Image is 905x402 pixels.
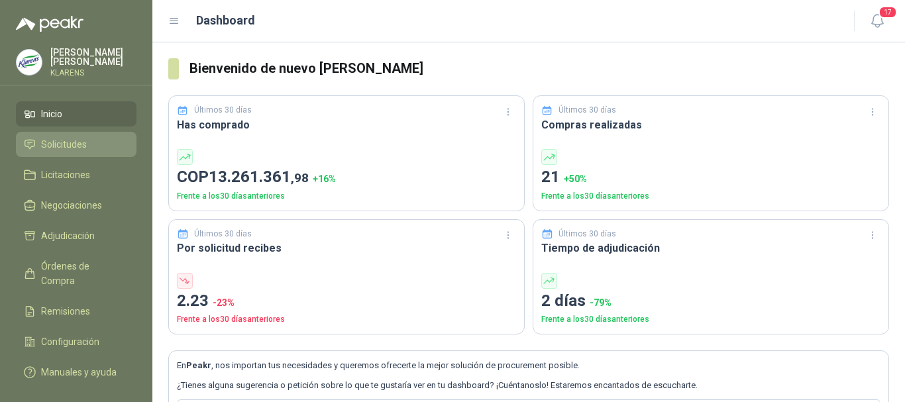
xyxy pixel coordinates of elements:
span: Negociaciones [41,198,102,213]
a: Órdenes de Compra [16,254,136,293]
a: Licitaciones [16,162,136,187]
p: Frente a los 30 días anteriores [541,313,880,326]
span: Configuración [41,334,99,349]
p: KLARENS [50,69,136,77]
p: 2.23 [177,289,516,314]
p: Frente a los 30 días anteriores [177,190,516,203]
span: Inicio [41,107,62,121]
h3: Compras realizadas [541,117,880,133]
p: 2 días [541,289,880,314]
img: Company Logo [17,50,42,75]
span: + 16 % [313,174,336,184]
p: Frente a los 30 días anteriores [177,313,516,326]
span: 13.261.361 [209,168,309,186]
a: Adjudicación [16,223,136,248]
p: Últimos 30 días [194,228,252,240]
span: ,98 [291,170,309,185]
h3: Por solicitud recibes [177,240,516,256]
p: En , nos importan tus necesidades y queremos ofrecerte la mejor solución de procurement posible. [177,359,880,372]
p: COP [177,165,516,190]
span: Manuales y ayuda [41,365,117,379]
h3: Has comprado [177,117,516,133]
button: 17 [865,9,889,33]
h1: Dashboard [196,11,255,30]
p: 21 [541,165,880,190]
p: [PERSON_NAME] [PERSON_NAME] [50,48,136,66]
p: Últimos 30 días [194,104,252,117]
a: Manuales y ayuda [16,360,136,385]
span: -79 % [590,297,612,308]
a: Remisiones [16,299,136,324]
span: Licitaciones [41,168,90,182]
span: Remisiones [41,304,90,319]
b: Peakr [186,360,211,370]
a: Solicitudes [16,132,136,157]
h3: Bienvenido de nuevo [PERSON_NAME] [189,58,889,79]
span: 17 [878,6,897,19]
p: Últimos 30 días [559,228,616,240]
span: Órdenes de Compra [41,259,124,288]
img: Logo peakr [16,16,83,32]
p: ¿Tienes alguna sugerencia o petición sobre lo que te gustaría ver en tu dashboard? ¡Cuéntanoslo! ... [177,379,880,392]
span: -23 % [213,297,235,308]
p: Últimos 30 días [559,104,616,117]
h3: Tiempo de adjudicación [541,240,880,256]
a: Configuración [16,329,136,354]
p: Frente a los 30 días anteriores [541,190,880,203]
span: Solicitudes [41,137,87,152]
a: Negociaciones [16,193,136,218]
a: Inicio [16,101,136,126]
span: + 50 % [564,174,587,184]
span: Adjudicación [41,228,95,243]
